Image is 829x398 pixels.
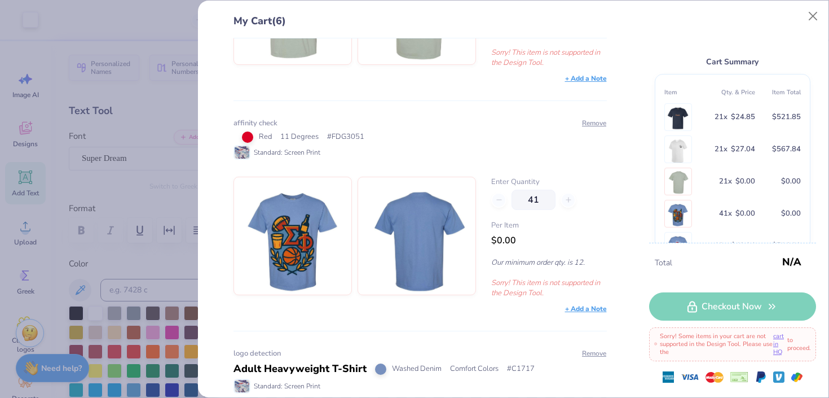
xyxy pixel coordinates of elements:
[781,207,801,220] span: $0.00
[781,175,801,188] span: $0.00
[715,111,727,124] span: 21 x
[773,333,787,356] a: cart in HQ
[491,234,516,247] span: $0.00
[511,190,555,210] input: – –
[235,380,249,392] img: Standard: Screen Print
[731,111,755,124] span: $24.85
[233,14,607,38] div: My Cart (6)
[667,200,689,227] img: 11 Degrees FDG3051
[782,252,801,272] span: N/A
[491,177,606,188] label: Enter Quantity
[392,364,442,375] span: Washed Denim
[233,361,367,377] div: Adult Heavyweight T-Shirt
[735,175,755,188] span: $0.00
[719,175,732,188] span: 21 x
[565,304,607,314] div: + Add a Note
[368,177,465,295] img: 11 Degrees FDG3051
[664,84,710,101] th: Item
[773,371,784,383] img: Venmo
[791,371,802,383] img: GPay
[772,239,801,252] span: $506.88
[655,257,779,269] span: Total
[709,84,755,101] th: Qty. & Price
[715,239,727,252] span: 12 x
[254,147,320,158] span: Standard: Screen Print
[667,136,689,163] img: Champion 567P
[233,348,607,360] div: logo detection
[667,233,689,259] img: Comfort Colors C1717
[649,327,816,361] div: Sorry! Some items in your cart are not supported in the Design Tool. Please use the to proceed.
[581,118,607,128] button: Remove
[233,118,607,129] div: affinity check
[491,47,606,68] p: Sorry! This item is not supported in the Design Tool.
[450,364,499,375] span: Comfort Colors
[755,371,766,383] img: Paypal
[667,168,689,195] img: 11 Degrees FDG3051
[491,278,606,298] p: Sorry! This item is not supported in the Design Tool.
[254,381,320,391] span: Standard: Screen Print
[581,348,607,358] button: Remove
[731,239,755,252] span: $42.24
[655,55,810,68] div: Cart Summary
[565,73,607,84] div: + Add a Note
[755,84,801,101] th: Item Total
[735,207,755,220] span: $0.00
[327,132,364,143] span: # FDG3051
[491,257,606,268] p: Our minimum order qty. is 12.
[259,132,272,143] span: Red
[772,111,801,124] span: $521.85
[491,220,606,231] span: Per Item
[235,146,249,159] img: Standard: Screen Print
[772,143,801,156] span: $567.84
[802,6,824,27] button: Close
[663,371,674,383] img: express
[681,368,699,386] img: visa
[280,132,319,143] span: 11 Degrees
[715,143,727,156] span: 21 x
[705,368,724,386] img: master-card
[244,177,341,295] img: 11 Degrees FDG3051
[667,104,689,130] img: Comfort Colors C1717
[731,143,755,156] span: $27.04
[719,207,732,220] span: 41 x
[507,364,535,375] span: # C1717
[730,371,748,383] img: cheque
